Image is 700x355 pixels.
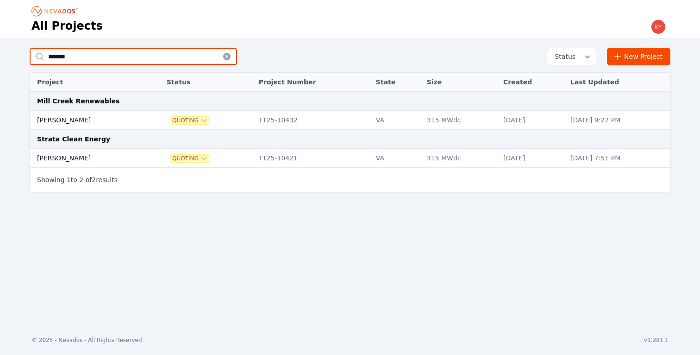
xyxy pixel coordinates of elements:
td: TT25-10432 [254,111,371,130]
td: 315 MWdc [422,149,499,168]
span: 1 [67,176,71,184]
td: [DATE] [499,149,566,168]
div: v1.281.1 [644,336,669,344]
th: Status [162,73,254,92]
td: Strata Clean Energy [30,130,670,149]
th: Last Updated [566,73,670,92]
th: Size [422,73,499,92]
tr: [PERSON_NAME]QuotingTT25-10421VA315 MWdc[DATE][DATE] 7:51 PM [30,149,670,168]
td: [PERSON_NAME] [30,149,146,168]
nav: Breadcrumb [31,4,81,19]
p: Showing to of results [37,175,118,184]
td: [PERSON_NAME] [30,111,146,130]
td: TT25-10421 [254,149,371,168]
button: Status [547,48,596,65]
td: Mill Creek Renewables [30,92,670,111]
button: Quoting [170,155,210,162]
td: VA [371,111,422,130]
tr: [PERSON_NAME]QuotingTT25-10432VA315 MWdc[DATE][DATE] 9:27 PM [30,111,670,130]
th: Project [30,73,146,92]
span: 2 [79,176,83,184]
td: [DATE] 9:27 PM [566,111,670,130]
h1: All Projects [31,19,103,33]
div: © 2025 - Nevados - All Rights Reserved [31,336,142,344]
td: [DATE] 7:51 PM [566,149,670,168]
td: 315 MWdc [422,111,499,130]
img: kyle.macdougall@nevados.solar [651,19,666,34]
span: Status [551,52,575,61]
th: Created [499,73,566,92]
td: [DATE] [499,111,566,130]
span: 2 [92,176,96,184]
a: New Project [607,48,670,65]
th: State [371,73,422,92]
th: Project Number [254,73,371,92]
button: Quoting [170,117,210,124]
td: VA [371,149,422,168]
